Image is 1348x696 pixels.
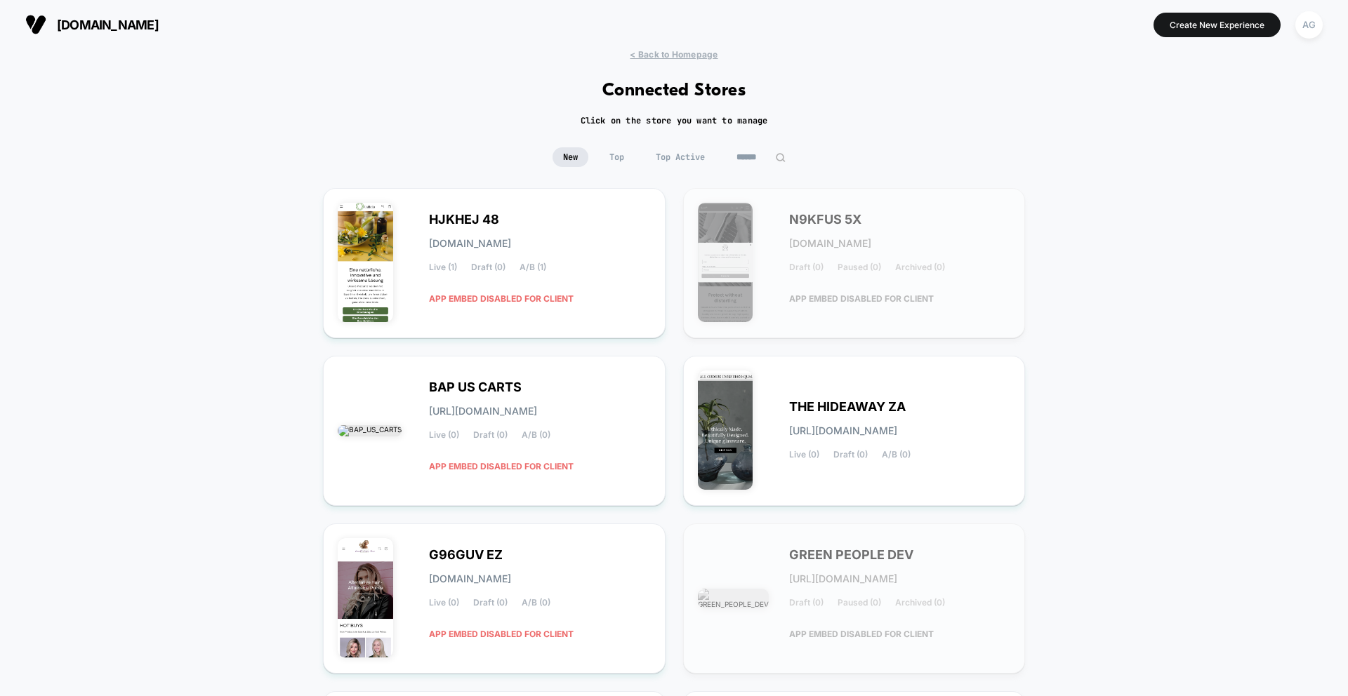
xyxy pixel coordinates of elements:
[645,147,715,167] span: Top Active
[429,262,457,272] span: Live (1)
[838,598,881,608] span: Paused (0)
[522,430,550,440] span: A/B (0)
[429,215,499,225] span: HJKHEJ 48
[429,454,574,479] span: APP EMBED DISABLED FOR CLIENT
[429,598,459,608] span: Live (0)
[599,147,635,167] span: Top
[553,147,588,167] span: New
[338,203,393,322] img: HJKHEJ_48
[789,622,934,646] span: APP EMBED DISABLED FOR CLIENT
[789,450,819,460] span: Live (0)
[429,622,574,646] span: APP EMBED DISABLED FOR CLIENT
[429,550,503,560] span: G96GUV EZ
[429,286,574,311] span: APP EMBED DISABLED FOR CLIENT
[698,203,753,322] img: N9KFUS_5X
[429,239,511,248] span: [DOMAIN_NAME]
[1295,11,1323,39] div: AG
[581,115,768,126] h2: Click on the store you want to manage
[429,382,522,392] span: BAP US CARTS
[21,13,163,36] button: [DOMAIN_NAME]
[520,262,546,272] span: A/B (1)
[429,430,459,440] span: Live (0)
[1291,11,1327,39] button: AG
[789,286,934,311] span: APP EMBED DISABLED FOR CLIENT
[789,402,906,412] span: THE HIDEAWAY ZA
[338,538,393,657] img: G96GUV_EZ
[789,215,861,225] span: N9KFUS 5X
[473,430,508,440] span: Draft (0)
[895,262,945,272] span: Archived (0)
[833,450,868,460] span: Draft (0)
[471,262,505,272] span: Draft (0)
[473,598,508,608] span: Draft (0)
[789,574,897,584] span: [URL][DOMAIN_NAME]
[522,598,550,608] span: A/B (0)
[775,152,786,163] img: edit
[895,598,945,608] span: Archived (0)
[789,262,824,272] span: Draft (0)
[630,49,718,60] span: < Back to Homepage
[1154,13,1281,37] button: Create New Experience
[429,406,537,416] span: [URL][DOMAIN_NAME]
[602,81,746,101] h1: Connected Stores
[25,14,46,35] img: Visually logo
[698,370,753,490] img: THE_HIDEAWAY_ZA
[698,589,769,608] img: GREEN_PEOPLE_DEV
[789,239,871,248] span: [DOMAIN_NAME]
[838,262,881,272] span: Paused (0)
[789,426,897,436] span: [URL][DOMAIN_NAME]
[882,450,911,460] span: A/B (0)
[429,574,511,584] span: [DOMAIN_NAME]
[338,425,402,436] img: BAP_US_CARTS
[57,18,159,32] span: [DOMAIN_NAME]
[789,550,913,560] span: GREEN PEOPLE DEV
[789,598,824,608] span: Draft (0)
